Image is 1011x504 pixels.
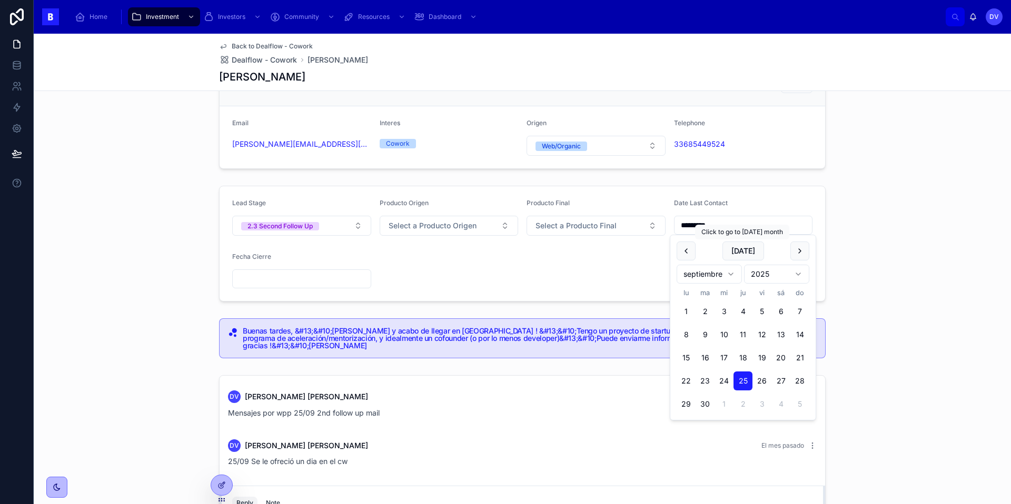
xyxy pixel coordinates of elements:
[219,69,305,84] h1: [PERSON_NAME]
[677,288,809,414] table: septiembre 2025
[200,7,266,26] a: Investors
[90,13,107,21] span: Home
[715,395,734,414] button: miércoles, 1 de octubre de 2025
[696,302,715,321] button: martes, 2 de septiembre de 2025
[734,348,752,367] button: jueves, 18 de septiembre de 2025
[752,348,771,367] button: viernes, 19 de septiembre de 2025
[715,348,734,367] button: miércoles, 17 de septiembre de 2025
[380,216,519,236] button: Select Button
[790,348,809,367] button: domingo, 21 de septiembre de 2025
[67,5,946,28] div: scrollable content
[230,392,239,401] span: DV
[790,325,809,344] button: domingo, 14 de septiembre de 2025
[230,441,239,450] span: DV
[266,7,340,26] a: Community
[674,139,725,149] a: 33685449524
[386,139,410,148] div: Cowork
[752,288,771,298] th: viernes
[527,199,570,207] span: Producto Final
[771,302,790,321] button: sábado, 6 de septiembre de 2025
[542,142,581,151] div: Web/Organic
[696,325,715,344] button: martes, 9 de septiembre de 2025
[232,216,371,236] button: Select Button
[245,440,368,451] span: [PERSON_NAME] [PERSON_NAME]
[761,441,804,449] span: El mes pasado
[219,55,297,65] a: Dealflow - Cowork
[677,371,696,390] button: lunes, 22 de septiembre de 2025
[771,288,790,298] th: sábado
[308,55,368,65] a: [PERSON_NAME]
[232,42,313,51] span: Back to Dealflow - Cowork
[677,288,696,298] th: lunes
[771,348,790,367] button: sábado, 20 de septiembre de 2025
[771,371,790,390] button: sábado, 27 de septiembre de 2025
[527,119,547,127] span: Origen
[677,348,696,367] button: lunes, 15 de septiembre de 2025
[42,8,59,25] img: App logo
[695,225,789,239] div: Click to go to [DATE] month
[715,325,734,344] button: miércoles, 10 de septiembre de 2025
[752,302,771,321] button: viernes, 5 de septiembre de 2025
[527,216,666,236] button: Select Button
[536,140,587,151] button: Unselect WEB_ORGANIC
[734,288,752,298] th: jueves
[734,371,752,390] button: jueves, 25 de septiembre de 2025, selected
[715,371,734,390] button: miércoles, 24 de septiembre de 2025
[771,395,790,414] button: sábado, 4 de octubre de 2025
[734,325,752,344] button: jueves, 11 de septiembre de 2025
[674,199,728,207] span: Date Last Contact
[232,253,271,260] span: Fecha Cierre
[677,395,696,414] button: lunes, 29 de septiembre de 2025
[734,395,752,414] button: jueves, 2 de octubre de 2025
[674,119,705,127] span: Telephone
[696,395,715,414] button: martes, 30 de septiembre de 2025
[245,391,368,402] span: [PERSON_NAME] [PERSON_NAME]
[752,371,771,390] button: viernes, 26 de septiembre de 2025
[696,348,715,367] button: martes, 16 de septiembre de 2025
[72,7,115,26] a: Home
[340,7,411,26] a: Resources
[677,325,696,344] button: lunes, 8 de septiembre de 2025
[243,327,817,349] h5: Buenas tardes, &#13;&#10;Soy David y acabo de llegar en Barcelona ! &#13;&#10;Tengo un proyecto d...
[380,199,429,207] span: Producto Origen
[989,13,999,21] span: DV
[411,7,482,26] a: Dashboard
[284,13,319,21] span: Community
[696,288,715,298] th: martes
[232,55,297,65] span: Dealflow - Cowork
[128,7,200,26] a: Investment
[218,13,245,21] span: Investors
[536,220,617,231] span: Select a Producto Final
[232,119,249,127] span: Email
[790,288,809,298] th: domingo
[790,371,809,390] button: domingo, 28 de septiembre de 2025
[790,395,809,414] button: domingo, 5 de octubre de 2025
[247,222,313,230] div: 2.3 Second Follow Up
[752,325,771,344] button: viernes, 12 de septiembre de 2025
[771,325,790,344] button: sábado, 13 de septiembre de 2025
[228,457,348,466] span: 25/09 Se le ofreció un dia en el cw
[677,302,696,321] button: lunes, 1 de septiembre de 2025
[219,42,313,51] a: Back to Dealflow - Cowork
[232,199,266,207] span: Lead Stage
[429,13,461,21] span: Dashboard
[527,136,666,156] button: Select Button
[715,302,734,321] button: miércoles, 3 de septiembre de 2025
[722,241,764,260] button: [DATE]
[146,13,179,21] span: Investment
[734,302,752,321] button: jueves, 4 de septiembre de 2025
[696,371,715,390] button: martes, 23 de septiembre de 2025
[790,302,809,321] button: domingo, 7 de septiembre de 2025
[232,139,371,149] a: [PERSON_NAME][EMAIL_ADDRESS][DOMAIN_NAME]
[715,288,734,298] th: miércoles
[389,220,477,231] span: Select a Producto Origen
[380,119,400,127] span: Interes
[752,395,771,414] button: viernes, 3 de octubre de 2025
[358,13,390,21] span: Resources
[228,407,817,418] p: Mensajes por wpp 25/09 2nd follow up mail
